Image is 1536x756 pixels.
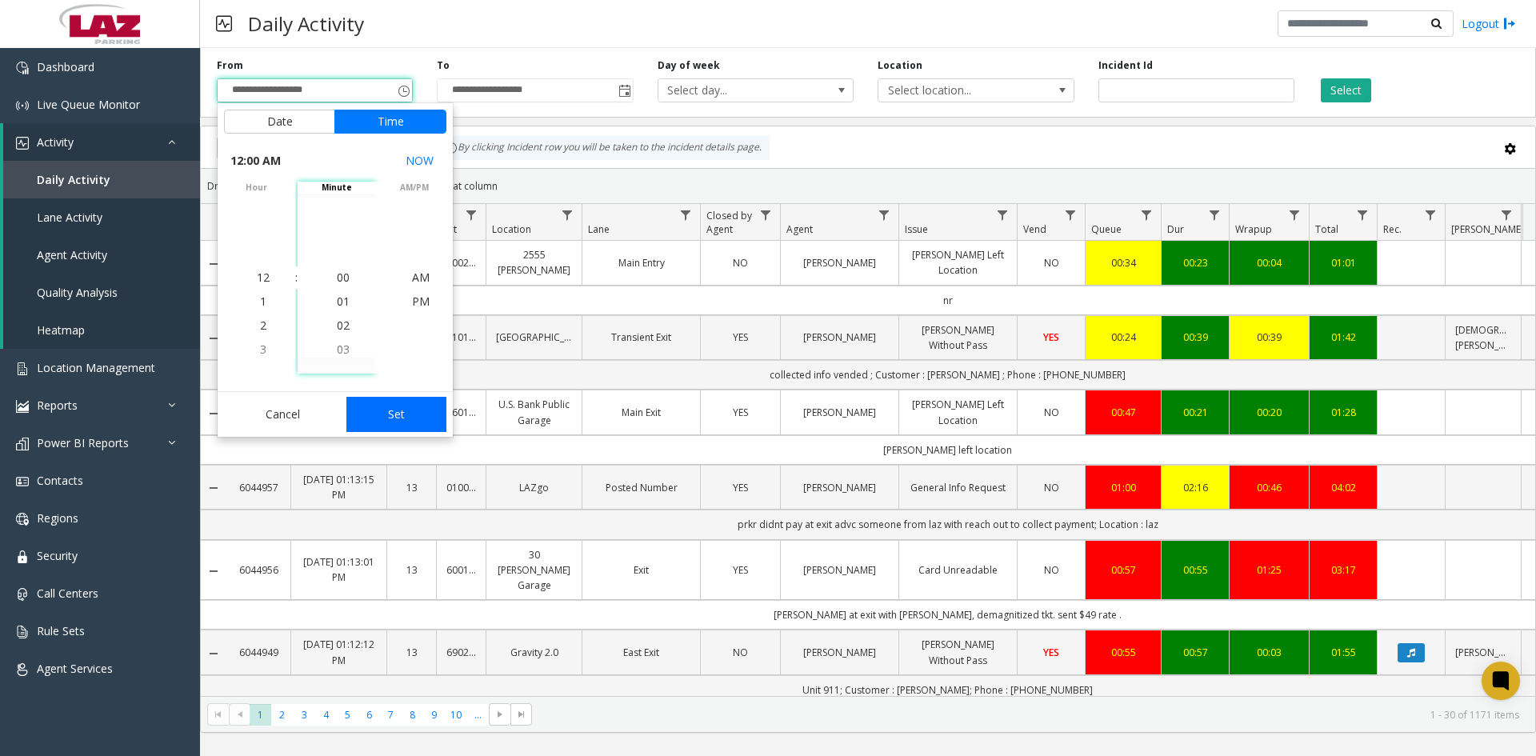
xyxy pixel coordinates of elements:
a: YES [710,405,770,420]
span: Page 3 [294,704,315,726]
a: 00:55 [1095,645,1151,660]
span: [PERSON_NAME] [1451,222,1524,236]
a: [PERSON_NAME] [790,480,889,495]
label: To [437,58,450,73]
span: Page 1 [250,704,271,726]
a: [PERSON_NAME] Left Location [909,247,1007,278]
a: [PERSON_NAME] Without Pass [909,637,1007,667]
a: 01:42 [1319,330,1367,345]
span: PM [412,294,430,309]
a: Logout [1462,15,1516,32]
h3: Daily Activity [240,4,372,43]
div: 01:00 [1095,480,1151,495]
span: NO [733,646,748,659]
span: Reports [37,398,78,413]
span: 12:00 AM [230,150,281,172]
a: [PERSON_NAME] Left Location [909,397,1007,427]
div: 00:57 [1095,562,1151,578]
img: 'icon' [16,475,29,488]
a: NO [1027,480,1075,495]
a: Dur Filter Menu [1204,204,1226,226]
span: Go to the last page [510,703,532,726]
img: 'icon' [16,626,29,638]
button: Cancel [224,397,342,432]
img: 'icon' [16,438,29,450]
a: Rec. Filter Menu [1420,204,1442,226]
img: 'icon' [16,663,29,676]
span: NO [1044,256,1059,270]
a: 00:23 [1171,255,1219,270]
a: Exit [592,562,690,578]
span: Select day... [658,79,814,102]
a: 600156 [446,562,476,578]
a: Collapse Details [201,482,226,494]
a: Queue Filter Menu [1136,204,1158,226]
span: YES [1043,330,1059,344]
span: AM/PM [375,182,453,194]
a: Collapse Details [201,258,226,270]
span: 00 [337,270,350,285]
div: 01:25 [1239,562,1299,578]
img: 'icon' [16,513,29,526]
span: hour [218,182,295,194]
span: Issue [905,222,928,236]
a: YES [1027,330,1075,345]
a: Lane Activity [3,198,200,236]
span: AM [412,270,430,285]
a: NO [710,255,770,270]
a: Lot Filter Menu [461,204,482,226]
div: 00:55 [1171,562,1219,578]
a: General Info Request [909,480,1007,495]
label: From [217,58,243,73]
a: Agent Filter Menu [874,204,895,226]
span: Dashboard [37,59,94,74]
a: Collapse Details [201,407,226,420]
span: Go to the next page [489,703,510,726]
span: 03 [337,342,350,357]
span: Page 8 [402,704,423,726]
div: 01:01 [1319,255,1367,270]
span: Toggle popup [615,79,633,102]
span: Select location... [878,79,1034,102]
a: [PERSON_NAME] [1455,645,1511,660]
a: Main Exit [592,405,690,420]
a: 00:24 [1095,330,1151,345]
a: Closed by Agent Filter Menu [755,204,777,226]
kendo-pager-info: 1 - 30 of 1171 items [542,708,1519,722]
a: [PERSON_NAME] [790,645,889,660]
span: YES [733,563,748,577]
a: YES [710,330,770,345]
a: 00:39 [1171,330,1219,345]
span: Page 6 [358,704,380,726]
span: minute [298,182,375,194]
span: YES [1043,646,1059,659]
label: Location [878,58,922,73]
a: 04:02 [1319,480,1367,495]
a: [DATE] 01:13:15 PM [301,472,377,502]
a: 00:21 [1171,405,1219,420]
img: 'icon' [16,137,29,150]
a: Wrapup Filter Menu [1284,204,1306,226]
a: NO [1027,405,1075,420]
a: 00:57 [1171,645,1219,660]
a: 01:55 [1319,645,1367,660]
span: Daily Activity [37,172,110,187]
a: NO [710,645,770,660]
span: 2 [260,318,266,333]
img: 'icon' [16,99,29,112]
span: 02 [337,318,350,333]
span: Regions [37,510,78,526]
a: 00:39 [1239,330,1299,345]
a: [PERSON_NAME] [790,255,889,270]
a: 01:28 [1319,405,1367,420]
span: NO [1044,481,1059,494]
a: 6044957 [236,480,281,495]
div: Data table [201,204,1535,696]
span: Live Queue Monitor [37,97,140,112]
a: Posted Number [592,480,690,495]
